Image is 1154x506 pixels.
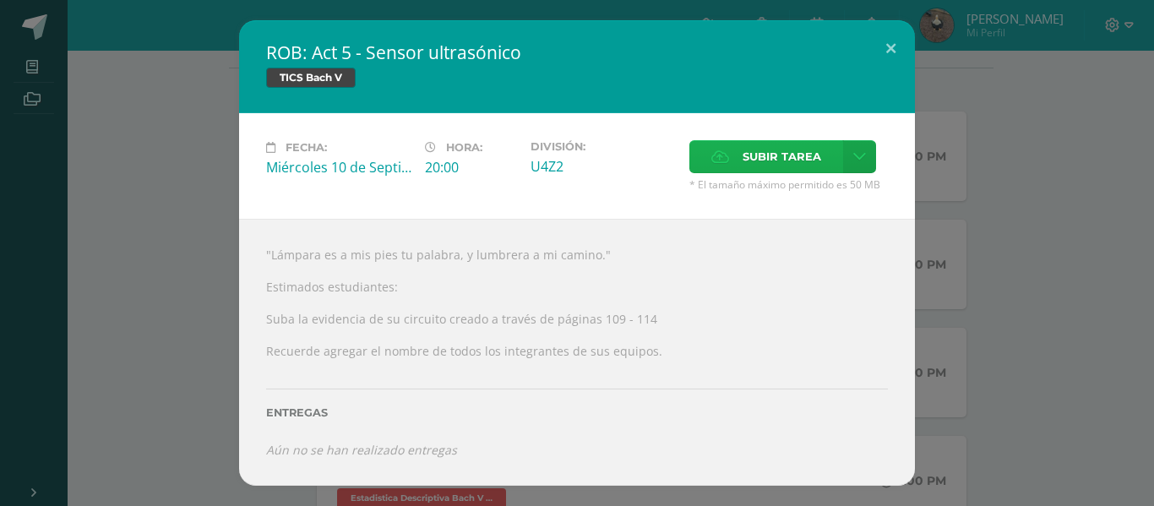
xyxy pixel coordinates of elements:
div: U4Z2 [531,157,676,176]
label: Entregas [266,406,888,419]
label: División: [531,140,676,153]
div: Miércoles 10 de Septiembre [266,158,411,177]
div: "Lámpara es a mis pies tu palabra, y lumbrera a mi camino." Estimados estudiantes: Suba la eviden... [239,219,915,486]
i: Aún no se han realizado entregas [266,442,457,458]
div: 20:00 [425,158,517,177]
span: TICS Bach V [266,68,356,88]
span: * El tamaño máximo permitido es 50 MB [689,177,888,192]
span: Fecha: [286,141,327,154]
button: Close (Esc) [867,20,915,78]
span: Subir tarea [743,141,821,172]
span: Hora: [446,141,482,154]
h2: ROB: Act 5 - Sensor ultrasónico [266,41,888,64]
